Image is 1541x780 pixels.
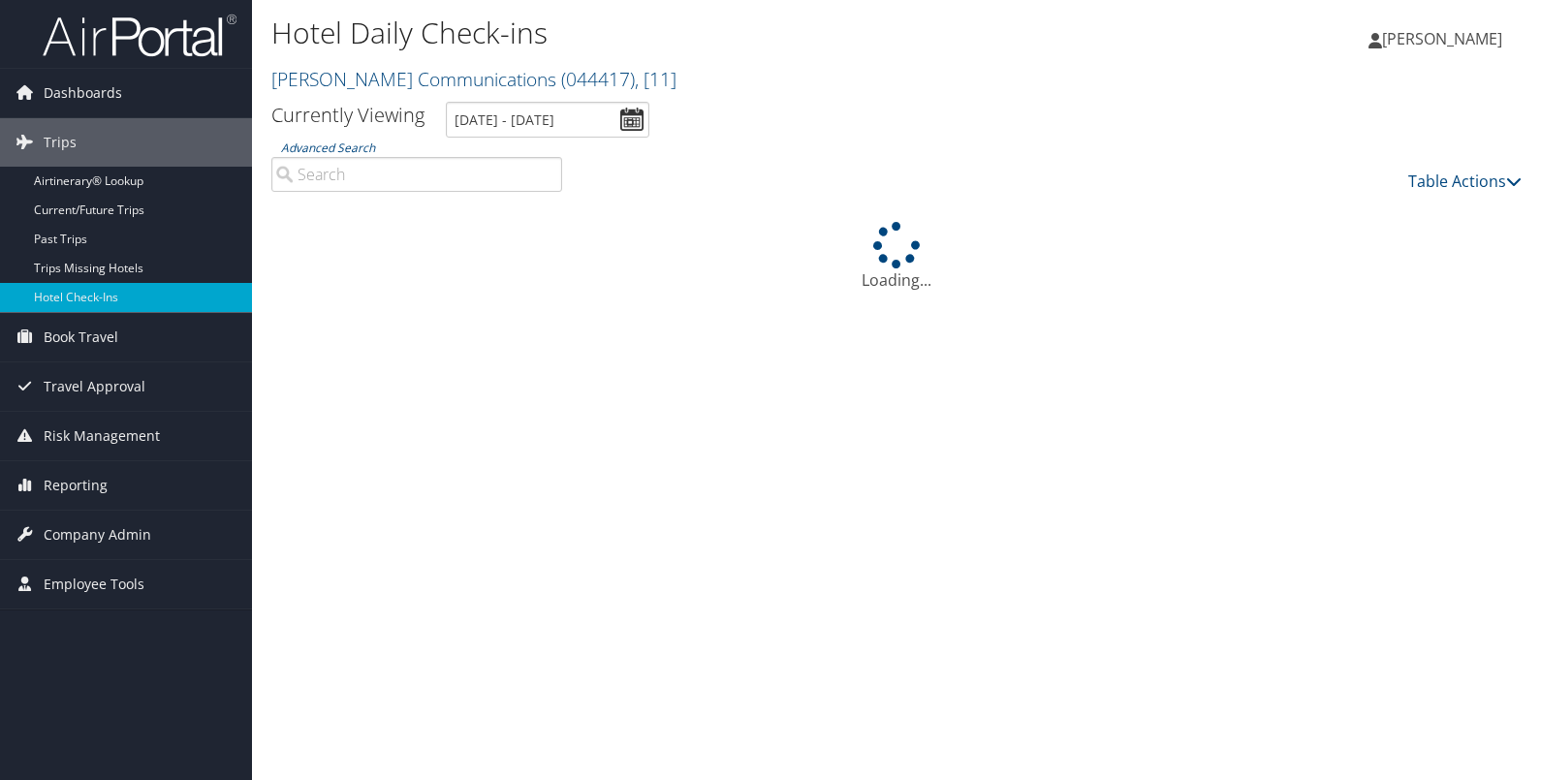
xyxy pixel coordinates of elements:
[44,313,118,361] span: Book Travel
[271,222,1522,292] div: Loading...
[1382,28,1502,49] span: [PERSON_NAME]
[635,66,676,92] span: , [ 11 ]
[281,140,375,156] a: Advanced Search
[43,13,236,58] img: airportal-logo.png
[44,412,160,460] span: Risk Management
[446,102,649,138] input: [DATE] - [DATE]
[271,66,676,92] a: [PERSON_NAME] Communications
[1408,171,1522,192] a: Table Actions
[44,511,151,559] span: Company Admin
[271,102,425,128] h3: Currently Viewing
[44,560,144,608] span: Employee Tools
[271,157,562,192] input: Advanced Search
[271,13,1105,53] h1: Hotel Daily Check-ins
[44,69,122,117] span: Dashboards
[44,461,108,510] span: Reporting
[44,362,145,411] span: Travel Approval
[44,118,77,167] span: Trips
[561,66,635,92] span: ( 044417 )
[1368,10,1522,68] a: [PERSON_NAME]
